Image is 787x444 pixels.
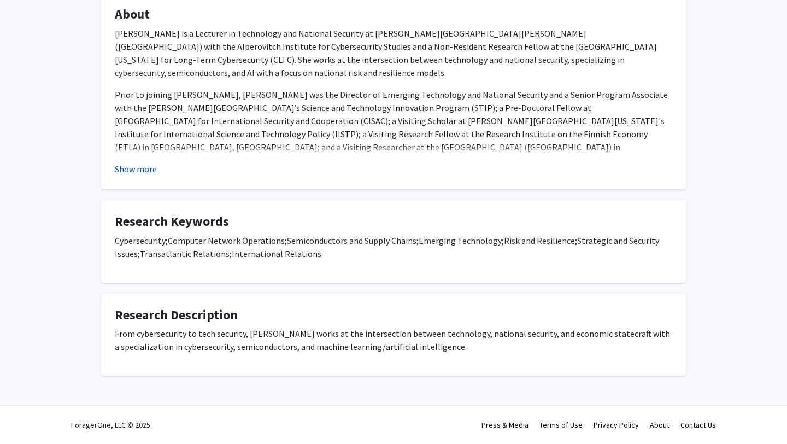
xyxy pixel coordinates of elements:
span: Semiconductors and Supply Chains; [287,235,419,246]
p: Cybersecurity; [115,234,672,260]
p: Prior to joining [PERSON_NAME], [PERSON_NAME] was the Director of Emerging Technology and Nationa... [115,88,672,167]
button: Show more [115,162,157,176]
span: Risk and Resilience; [504,235,577,246]
a: Press & Media [481,420,528,430]
span: Strategic and Security Issues; [115,235,659,259]
a: Privacy Policy [594,420,639,430]
iframe: Chat [8,395,46,436]
div: ForagerOne, LLC © 2025 [71,406,150,444]
h4: Research Description [115,307,672,323]
span: International Relations [232,248,321,259]
a: Terms of Use [539,420,583,430]
a: Contact Us [680,420,716,430]
span: Emerging Technology; [419,235,504,246]
span: Computer Network Operations; [168,235,287,246]
p: [PERSON_NAME] is a Lecturer in Technology and National Security at [PERSON_NAME][GEOGRAPHIC_DATA]... [115,27,672,79]
p: From cybersecurity to tech security, [PERSON_NAME] works at the intersection between technology, ... [115,327,672,353]
h4: About [115,7,672,22]
h4: Research Keywords [115,214,672,230]
a: About [650,420,669,430]
span: Transatlantic Relations; [140,248,232,259]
